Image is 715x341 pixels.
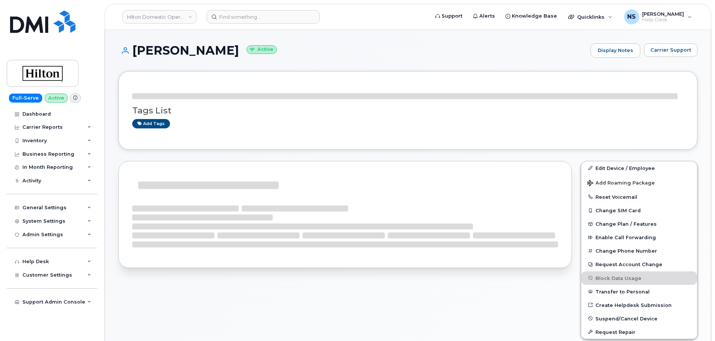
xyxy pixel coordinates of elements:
button: Add Roaming Package [581,175,697,190]
span: Suspend/Cancel Device [595,316,657,321]
button: Carrier Support [644,43,697,57]
span: Enable Call Forwarding [595,235,656,240]
button: Transfer to Personal [581,285,697,298]
button: Request Account Change [581,258,697,271]
h1: [PERSON_NAME] [118,44,587,57]
button: Reset Voicemail [581,190,697,204]
button: Block Data Usage [581,271,697,285]
a: Edit Device / Employee [581,161,697,175]
button: Change Phone Number [581,244,697,258]
button: Enable Call Forwarding [581,231,697,244]
small: Active [247,45,277,54]
span: Change Plan / Features [595,221,657,227]
button: Change Plan / Features [581,217,697,231]
button: Request Repair [581,325,697,339]
button: Change SIM Card [581,204,697,217]
a: Add tags [132,119,170,128]
a: Display Notes [591,43,640,58]
button: Suspend/Cancel Device [581,312,697,325]
a: Create Helpdesk Submission [581,298,697,312]
span: Add Roaming Package [587,180,655,187]
h3: Tags List [132,106,684,115]
span: Carrier Support [650,46,691,54]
